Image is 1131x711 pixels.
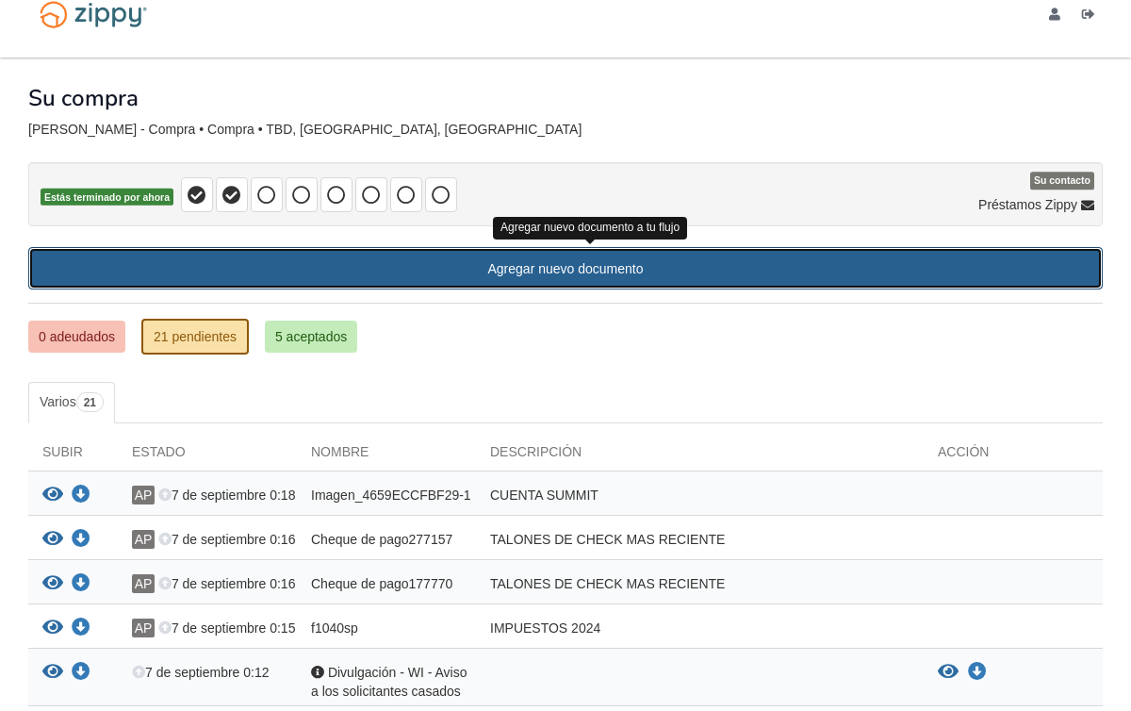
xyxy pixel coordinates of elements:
a: Agregar nuevo documento [28,247,1103,289]
font: 21 [84,396,96,409]
font: Su contacto [1034,175,1090,187]
font: Divulgación - WI - Aviso a los solicitantes casados [311,665,467,699]
a: 5 aceptados [265,321,357,353]
font: Cheque de pago177770 [311,576,452,591]
font: Agregar nuevo documento a tu flujo [500,221,680,234]
font: Subir [42,444,83,459]
font: 5 aceptados [275,329,347,344]
a: editar perfil [1049,8,1068,26]
font: Cheque de pago277157 [311,532,452,547]
font: AP [135,576,153,591]
a: Descargar Divulgación - WI - Aviso para solicitantes casados [968,665,987,680]
font: 7 de septiembre 0:16 [172,532,296,547]
a: Varios [28,382,115,423]
font: 7 de septiembre 0:15 [172,620,296,636]
button: Ver divulgación - WI - Aviso para solicitantes casados [938,663,959,682]
a: Descargar f1040sp [72,621,90,637]
a: Descargar Paycheck277157 [72,533,90,548]
font: [PERSON_NAME] - Compra • Compra • TBD, [GEOGRAPHIC_DATA], [GEOGRAPHIC_DATA] [28,122,582,137]
font: Acción [938,444,989,459]
button: Ver divulgación - WI - Aviso para solicitantes casados [42,663,63,683]
font: Préstamos Zippy [978,197,1077,212]
font: Estado [132,444,186,459]
font: 7 de septiembre 0:12 [145,665,270,680]
a: Descargar IMG_4659ECCFBF29-1 [72,488,90,504]
a: Finalizar la sesión [1082,8,1103,26]
a: 21 pendientes [141,319,249,355]
font: Su compra [28,83,139,113]
font: 0 adeudados [39,329,115,344]
button: Ver f1040sp [42,619,63,638]
font: 7 de septiembre 0:18 [172,488,296,503]
button: Ver cheque de pago277157 [42,530,63,550]
a: Descargar Divulgación - WI - Aviso para solicitantes casados [72,666,90,681]
font: 21 pendientes [154,329,237,344]
font: 7 de septiembre 0:16 [172,576,296,591]
font: f1040sp [311,620,358,636]
font: Descripción [490,444,582,459]
font: CUENTA SUMMIT [490,488,598,503]
a: Descargar Paycheck177770 [72,577,90,592]
button: Ver IMG_4659ECCFBF29-1 [42,486,63,505]
font: Imagen_4659ECCFBF29-1 [311,488,471,503]
font: TALONES DE CHECK MAS RECIENTE [490,576,725,591]
font: AP [135,620,153,636]
font: AP [135,532,153,547]
font: Nombre [311,444,369,459]
font: Varios [40,394,76,409]
font: TALONES DE CHECK MAS RECIENTE [490,532,725,547]
font: IMPUESTOS 2024 [490,620,600,636]
button: Ver cheque de pago177770 [42,574,63,594]
a: 0 adeudados [28,321,125,353]
font: Estás terminado por ahora [44,191,170,203]
font: AP [135,488,153,503]
font: Agregar nuevo documento [488,261,644,276]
